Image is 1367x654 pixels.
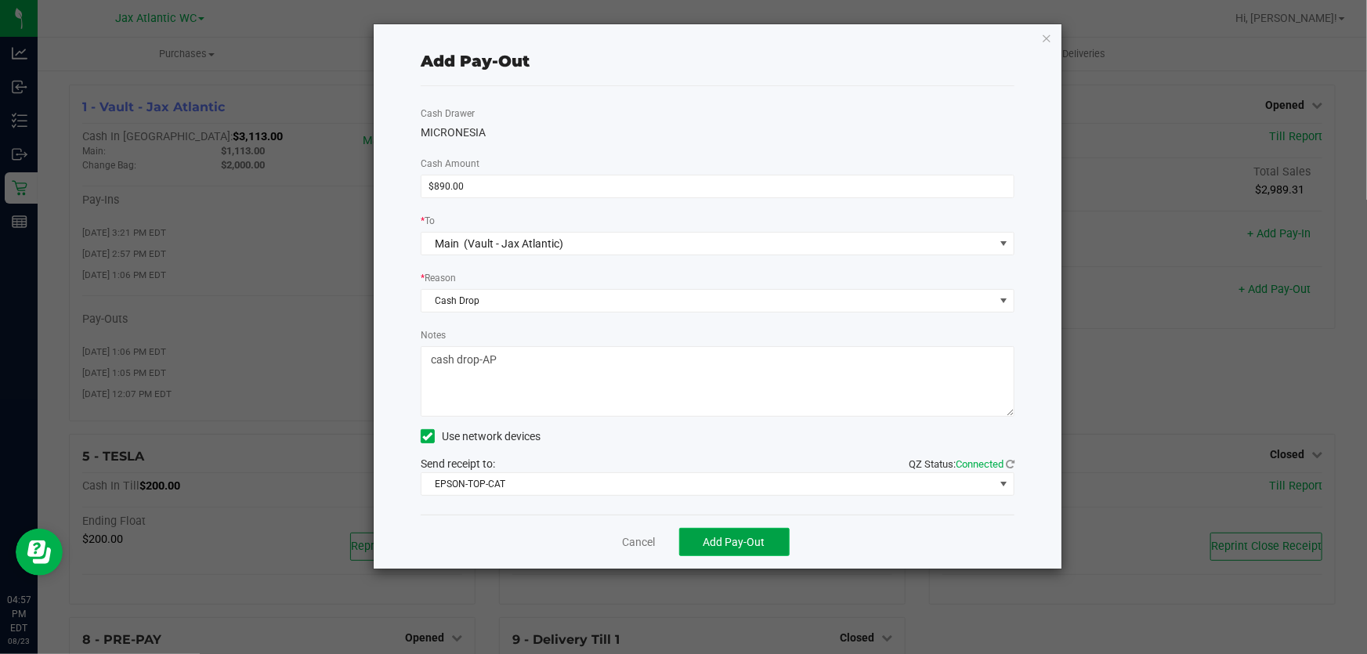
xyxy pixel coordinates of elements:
[421,457,495,470] span: Send receipt to:
[421,328,446,342] label: Notes
[421,125,1014,141] div: MICRONESIA
[436,237,460,250] span: Main
[16,529,63,576] iframe: Resource center
[909,458,1014,470] span: QZ Status:
[623,534,656,551] a: Cancel
[703,536,765,548] span: Add Pay-Out
[421,158,479,169] span: Cash Amount
[679,528,790,556] button: Add Pay-Out
[956,458,1004,470] span: Connected
[421,271,456,285] label: Reason
[421,107,475,121] label: Cash Drawer
[421,428,541,445] label: Use network devices
[421,473,994,495] span: EPSON-TOP-CAT
[421,290,994,312] span: Cash Drop
[421,214,435,228] label: To
[465,237,564,250] span: (Vault - Jax Atlantic)
[421,49,530,73] div: Add Pay-Out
